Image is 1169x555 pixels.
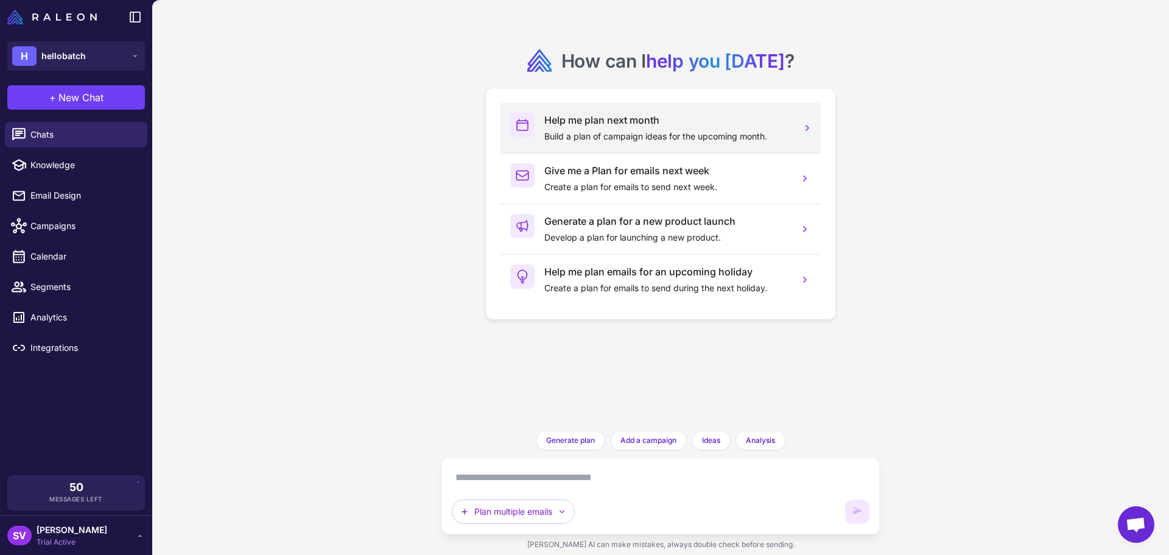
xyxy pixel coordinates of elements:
span: help you [DATE] [646,50,785,72]
h3: Help me plan next month [544,113,789,127]
button: Ideas [692,431,731,450]
span: Integrations [30,341,138,355]
span: Email Design [30,189,138,202]
span: Generate plan [546,435,595,446]
h3: Give me a Plan for emails next week [544,163,789,178]
span: Analytics [30,311,138,324]
span: Analysis [746,435,775,446]
span: + [49,90,56,105]
button: Analysis [735,431,785,450]
div: H [12,46,37,66]
button: +New Chat [7,85,145,110]
a: Knowledge [5,152,147,178]
span: Segments [30,280,138,294]
span: Calendar [30,250,138,263]
p: Develop a plan for launching a new product. [544,231,789,244]
span: [PERSON_NAME] [37,523,107,537]
a: Calendar [5,244,147,269]
button: Generate plan [536,431,605,450]
button: Add a campaign [610,431,687,450]
a: Segments [5,274,147,300]
div: [PERSON_NAME] AI can make mistakes, always double check before sending. [441,534,880,555]
span: 50 [69,482,83,493]
a: Integrations [5,335,147,361]
div: Open chat [1118,506,1154,543]
button: Hhellobatch [7,41,145,71]
div: SV [7,526,32,545]
span: Messages Left [49,495,103,504]
span: Chats [30,128,138,141]
span: Add a campaign [620,435,676,446]
a: Raleon Logo [7,10,102,24]
a: Campaigns [5,213,147,239]
p: Build a plan of campaign ideas for the upcoming month. [544,130,789,143]
img: Raleon Logo [7,10,97,24]
h2: How can I ? [561,49,795,73]
a: Email Design [5,183,147,208]
span: Trial Active [37,537,107,548]
p: Create a plan for emails to send next week. [544,180,789,194]
span: Campaigns [30,219,138,233]
a: Analytics [5,305,147,330]
span: hellobatch [41,49,86,63]
span: New Chat [58,90,104,105]
button: Plan multiple emails [452,500,575,524]
a: Chats [5,122,147,147]
span: Knowledge [30,158,138,172]
h3: Help me plan emails for an upcoming holiday [544,264,789,279]
h3: Generate a plan for a new product launch [544,214,789,228]
p: Create a plan for emails to send during the next holiday. [544,281,789,295]
span: Ideas [702,435,720,446]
